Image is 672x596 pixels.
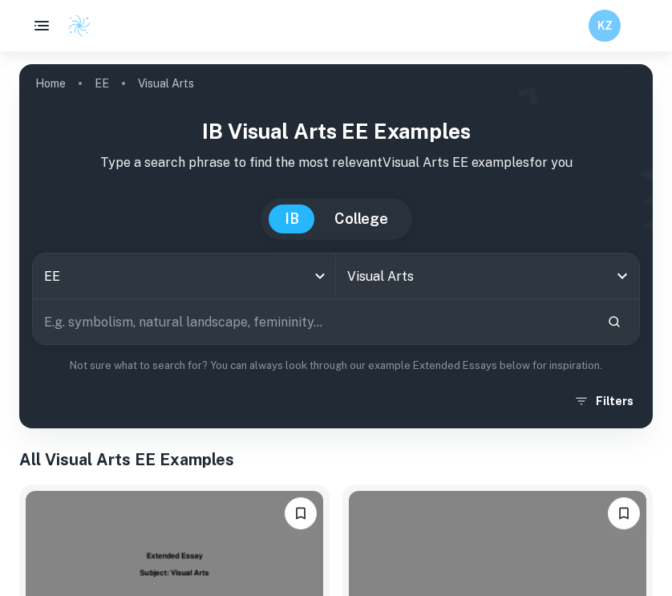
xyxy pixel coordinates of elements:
img: profile cover [19,64,653,428]
div: EE [33,253,335,298]
img: Clastify logo [67,14,91,38]
button: Filters [570,387,640,416]
a: Home [35,72,66,95]
button: Search [601,308,628,335]
p: Type a search phrase to find the most relevant Visual Arts EE examples for you [32,153,640,172]
a: EE [95,72,109,95]
h1: All Visual Arts EE Examples [19,448,653,472]
a: Clastify logo [58,14,91,38]
h1: IB Visual Arts EE examples [32,116,640,147]
h6: KZ [596,17,614,34]
p: Not sure what to search for? You can always look through our example Extended Essays below for in... [32,358,640,374]
button: Bookmark [285,497,317,529]
button: Open [611,265,634,287]
button: Bookmark [608,497,640,529]
button: KZ [589,10,621,42]
button: College [318,205,404,233]
button: IB [269,205,315,233]
input: E.g. symbolism, natural landscape, femininity... [33,299,594,344]
p: Visual Arts [138,75,194,92]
